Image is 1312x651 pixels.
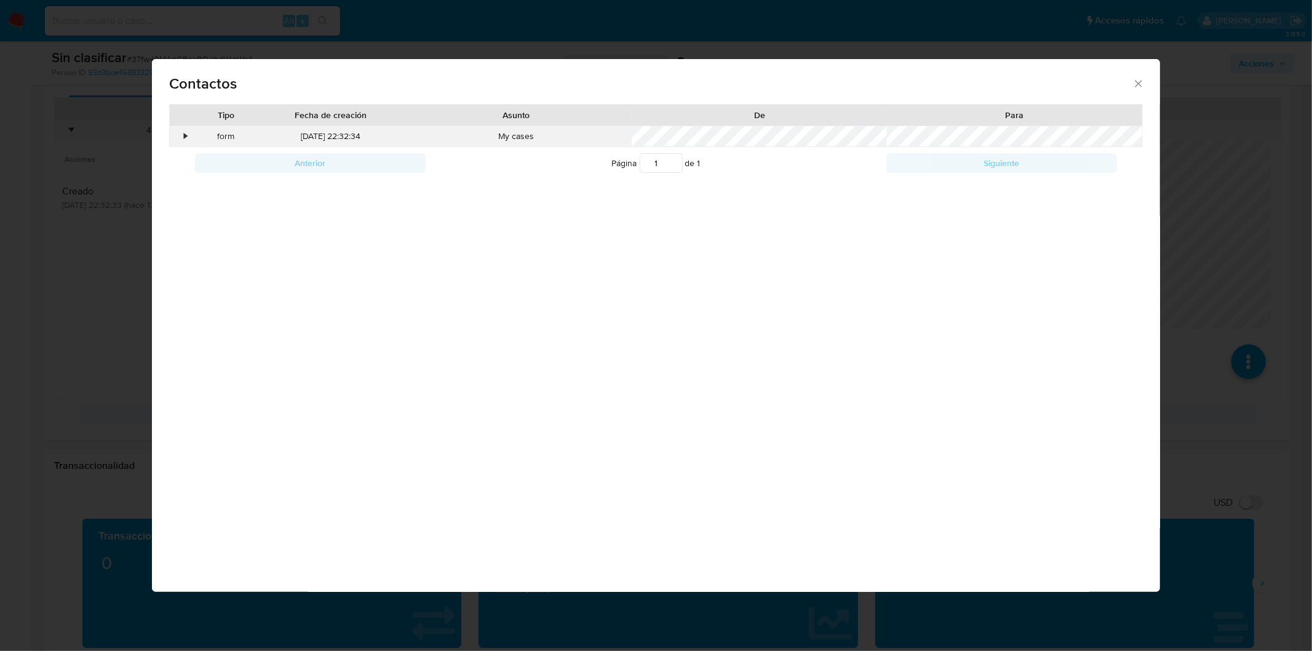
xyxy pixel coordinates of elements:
button: close [1132,78,1143,89]
div: form [191,126,261,147]
span: Página de [612,153,701,173]
div: De [640,109,878,121]
div: Tipo [200,109,252,121]
div: Asunto [408,109,623,121]
button: Anterior [195,153,426,173]
div: Para [896,109,1134,121]
span: Contactos [169,76,1132,91]
button: Siguiente [886,153,1117,173]
div: [DATE] 22:32:34 [261,126,400,147]
div: • [185,130,188,143]
span: 1 [698,157,701,169]
div: My cases [400,126,632,147]
div: Fecha de creación [269,109,391,121]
